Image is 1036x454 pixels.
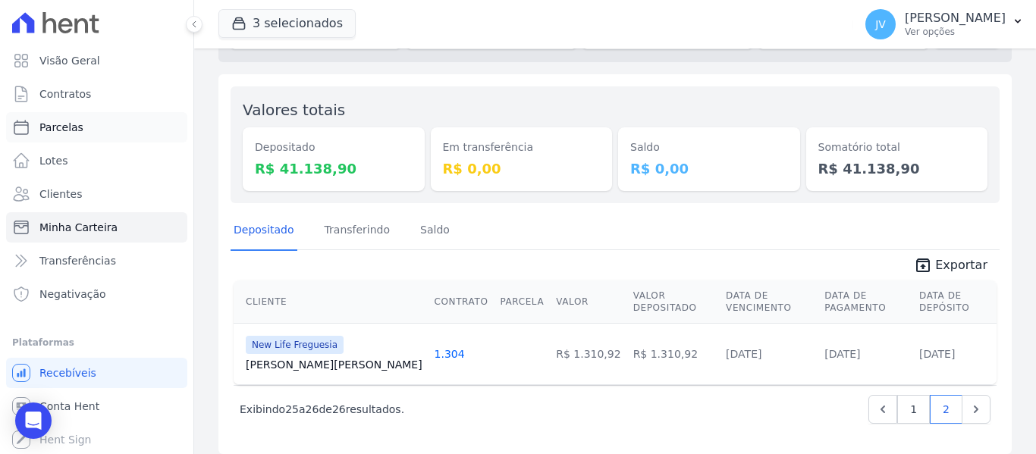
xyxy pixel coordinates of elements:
[905,11,1006,26] p: [PERSON_NAME]
[39,120,83,135] span: Parcelas
[962,395,990,424] a: Next
[429,280,494,324] th: Contrato
[15,402,52,439] div: Open Intercom Messenger
[6,279,187,309] a: Negativação
[255,158,413,179] dd: R$ 41.138,90
[853,3,1036,45] button: JV [PERSON_NAME] Ver opções
[332,403,346,415] span: 26
[818,139,976,155] dt: Somatório total
[902,256,1000,277] a: unarchive Exportar
[6,391,187,421] a: Conta Hent
[322,211,394,251] a: Transferindo
[435,348,465,360] a: 1.304
[6,79,187,109] a: Contratos
[218,9,356,38] button: 3 selecionados
[550,280,626,324] th: Valor
[285,403,299,415] span: 25
[240,402,404,417] p: Exibindo a de resultados.
[627,280,720,324] th: Valor Depositado
[897,395,930,424] a: 1
[905,26,1006,38] p: Ver opções
[627,323,720,384] td: R$ 1.310,92
[6,246,187,276] a: Transferências
[39,253,116,268] span: Transferências
[6,112,187,142] a: Parcelas
[443,139,601,155] dt: Em transferência
[39,153,68,168] span: Lotes
[243,101,345,119] label: Valores totais
[868,395,897,424] a: Previous
[234,280,429,324] th: Cliente
[6,358,187,388] a: Recebíveis
[818,158,976,179] dd: R$ 41.138,90
[417,211,453,251] a: Saldo
[6,45,187,76] a: Visão Geral
[494,280,550,324] th: Parcela
[818,280,913,324] th: Data de Pagamento
[824,348,860,360] a: [DATE]
[39,365,96,380] span: Recebíveis
[39,53,100,68] span: Visão Geral
[443,158,601,179] dd: R$ 0,00
[231,211,297,251] a: Depositado
[255,139,413,155] dt: Depositado
[6,146,187,176] a: Lotes
[550,323,626,384] td: R$ 1.310,92
[39,186,82,202] span: Clientes
[39,220,118,235] span: Minha Carteira
[726,348,761,360] a: [DATE]
[39,286,106,302] span: Negativação
[246,336,344,354] span: New Life Freguesia
[39,399,99,414] span: Conta Hent
[919,348,955,360] a: [DATE]
[6,179,187,209] a: Clientes
[930,395,962,424] a: 2
[875,19,886,30] span: JV
[39,86,91,102] span: Contratos
[720,280,818,324] th: Data de Vencimento
[914,256,932,274] i: unarchive
[6,212,187,243] a: Minha Carteira
[306,403,319,415] span: 26
[630,158,788,179] dd: R$ 0,00
[246,357,422,372] a: [PERSON_NAME][PERSON_NAME]
[12,333,181,352] div: Plataformas
[935,256,987,274] span: Exportar
[630,139,788,155] dt: Saldo
[913,280,997,324] th: Data de Depósito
